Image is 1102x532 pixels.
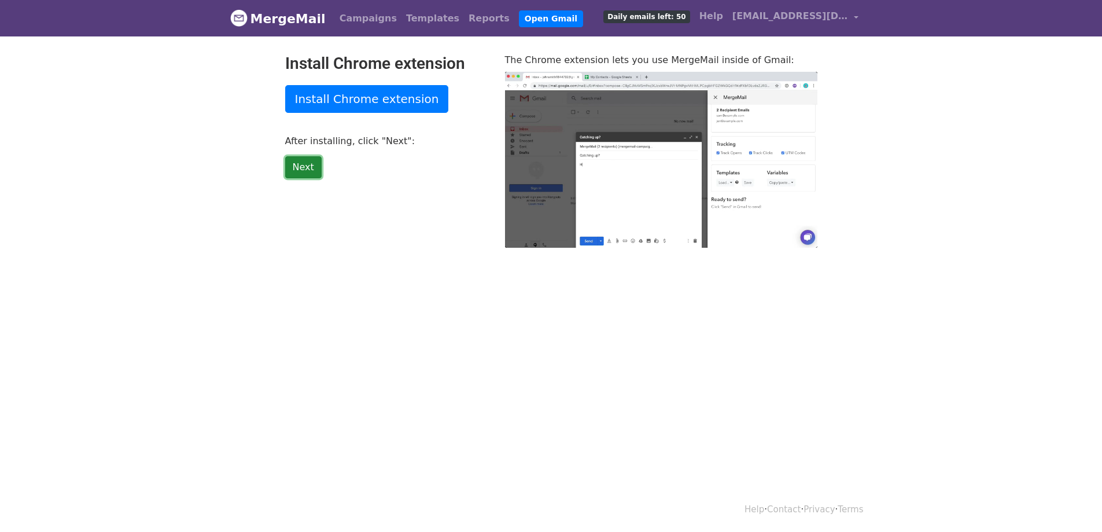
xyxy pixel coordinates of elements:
[401,7,464,30] a: Templates
[285,156,322,178] a: Next
[599,5,694,28] a: Daily emails left: 50
[230,9,248,27] img: MergeMail logo
[285,135,488,147] p: After installing, click "Next":
[230,6,326,31] a: MergeMail
[1044,476,1102,532] iframe: Chat Widget
[603,10,690,23] span: Daily emails left: 50
[767,504,801,515] a: Contact
[728,5,863,32] a: [EMAIL_ADDRESS][DOMAIN_NAME]
[732,9,848,23] span: [EMAIL_ADDRESS][DOMAIN_NAME]
[335,7,401,30] a: Campaigns
[838,504,863,515] a: Terms
[745,504,764,515] a: Help
[804,504,835,515] a: Privacy
[519,10,583,27] a: Open Gmail
[285,85,449,113] a: Install Chrome extension
[464,7,514,30] a: Reports
[505,54,817,66] p: The Chrome extension lets you use MergeMail inside of Gmail:
[285,54,488,74] h2: Install Chrome extension
[695,5,728,28] a: Help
